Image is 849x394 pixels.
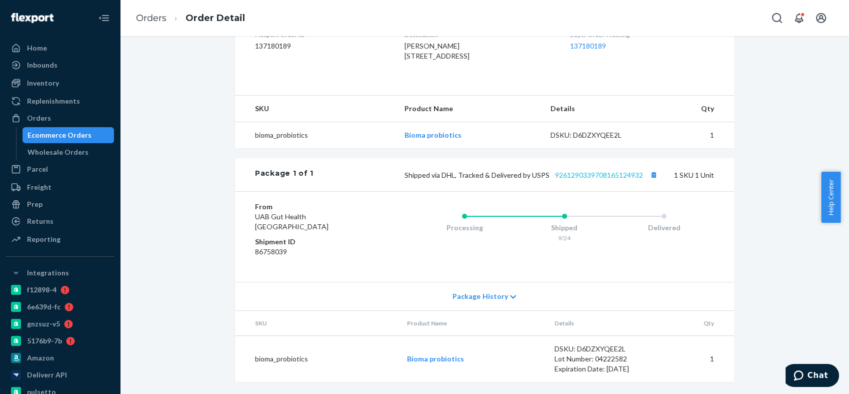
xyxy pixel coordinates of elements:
div: 1 SKU 1 Unit [313,168,714,181]
div: f12898-4 [27,285,56,295]
a: 137180189 [570,42,606,50]
th: SKU [235,96,396,122]
a: f12898-4 [6,282,114,298]
div: Ecommerce Orders [27,130,91,140]
ol: breadcrumbs [128,4,253,33]
img: Flexport logo [11,13,53,23]
span: Package History [452,291,507,301]
a: Ecommerce Orders [22,127,114,143]
a: 9261290339708165124932 [555,171,643,179]
div: Freight [27,182,51,192]
div: Replenishments [27,96,80,106]
dt: Shipment ID [255,237,374,247]
div: Amazon [27,353,54,363]
div: Reporting [27,234,60,244]
div: DSKU: D6DZXYQEE2L [554,344,648,354]
th: Details [546,311,656,336]
a: gnzsuz-v5 [6,316,114,332]
dd: 137180189 [255,41,388,51]
th: Product Name [396,96,542,122]
a: Orders [136,13,166,24]
a: Order Detail [185,13,245,24]
th: Qty [656,311,734,336]
button: Integrations [6,265,114,281]
div: gnzsuz-v5 [27,319,60,329]
a: Home [6,40,114,56]
button: Help Center [821,172,840,223]
a: Orders [6,110,114,126]
button: Open Search Box [767,8,787,28]
div: Parcel [27,164,48,174]
div: Processing [414,223,514,233]
th: Details [542,96,652,122]
a: Prep [6,196,114,212]
div: Inventory [27,78,59,88]
div: Returns [27,216,53,226]
div: DSKU: D6DZXYQEE2L [550,130,644,140]
div: 6e639d-fc [27,302,60,312]
div: Deliverr API [27,370,67,380]
div: Expiration Date: [DATE] [554,364,648,374]
td: 1 [652,122,734,149]
dd: 86758039 [255,247,374,257]
a: Wholesale Orders [22,144,114,160]
div: Delivered [614,223,714,233]
th: Product Name [399,311,546,336]
div: Integrations [27,268,69,278]
iframe: Opens a widget where you can chat to one of our agents [785,364,839,389]
a: 6e639d-fc [6,299,114,315]
span: UAB Gut Health [GEOGRAPHIC_DATA] [255,212,328,231]
a: Amazon [6,350,114,366]
button: Open account menu [811,8,831,28]
a: Bioma probiotics [404,131,461,139]
td: bioma_probiotics [235,336,399,382]
div: Package 1 of 1 [255,168,313,181]
a: Freight [6,179,114,195]
span: [PERSON_NAME] [STREET_ADDRESS] [404,42,469,60]
dt: From [255,202,374,212]
div: Inbounds [27,60,57,70]
a: Returns [6,213,114,229]
button: Open notifications [789,8,809,28]
button: Copy tracking number [647,168,660,181]
a: Bioma probiotics [407,354,464,363]
button: Close Navigation [94,8,114,28]
div: 9/24 [514,234,614,242]
th: Qty [652,96,734,122]
td: bioma_probiotics [235,122,396,149]
a: Replenishments [6,93,114,109]
a: 5176b9-7b [6,333,114,349]
div: Prep [27,199,42,209]
span: Shipped via DHL, Tracked & Delivered by USPS [404,171,660,179]
div: Wholesale Orders [27,147,88,157]
a: Reporting [6,231,114,247]
div: Shipped [514,223,614,233]
div: Home [27,43,47,53]
div: Orders [27,113,51,123]
a: Parcel [6,161,114,177]
td: 1 [656,336,734,382]
a: Inbounds [6,57,114,73]
a: Inventory [6,75,114,91]
a: Deliverr API [6,367,114,383]
th: SKU [235,311,399,336]
div: Lot Number: 04222582 [554,354,648,364]
div: 5176b9-7b [27,336,62,346]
